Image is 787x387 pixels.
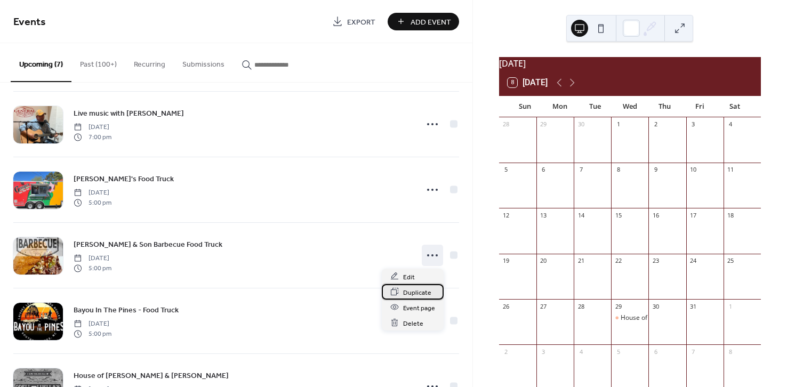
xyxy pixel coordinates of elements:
div: 5 [502,166,510,174]
span: Edit [403,271,415,283]
div: 14 [577,211,585,219]
span: [PERSON_NAME] & Son Barbecue Food Truck [74,239,222,251]
div: 1 [614,120,622,128]
div: 2 [652,120,660,128]
span: [DATE] [74,319,111,329]
a: Live music with [PERSON_NAME] [74,107,184,119]
div: 5 [614,348,622,356]
div: 1 [727,302,735,310]
div: 8 [614,166,622,174]
span: Event page [403,302,435,313]
div: 23 [652,257,660,265]
a: Bayou In The Pines - Food Truck [74,304,179,316]
div: 4 [727,120,735,128]
div: 21 [577,257,585,265]
div: 30 [577,120,585,128]
button: Add Event [388,13,459,30]
div: 20 [540,257,548,265]
button: Upcoming (7) [11,43,71,82]
a: [PERSON_NAME]'s Food Truck [74,173,174,185]
div: 3 [540,348,548,356]
div: 19 [502,257,510,265]
div: 17 [689,211,697,219]
div: 13 [540,211,548,219]
div: Thu [647,96,682,117]
span: Events [13,12,46,33]
button: 8[DATE] [504,75,551,90]
span: 5:00 pm [74,198,111,207]
div: Sat [717,96,752,117]
span: [PERSON_NAME]'s Food Truck [74,174,174,185]
span: Delete [403,318,423,329]
div: 15 [614,211,622,219]
div: Fri [682,96,718,117]
div: 28 [502,120,510,128]
div: 11 [727,166,735,174]
div: 10 [689,166,697,174]
div: Tue [577,96,613,117]
button: Submissions [174,43,233,81]
div: 28 [577,302,585,310]
div: House of [PERSON_NAME] & [PERSON_NAME] [621,313,757,322]
div: 6 [540,166,548,174]
button: Past (100+) [71,43,125,81]
div: 27 [540,302,548,310]
div: 4 [577,348,585,356]
div: Mon [542,96,577,117]
div: 16 [652,211,660,219]
a: Export [324,13,383,30]
div: 8 [727,348,735,356]
div: Sun [508,96,543,117]
div: 3 [689,120,697,128]
button: Recurring [125,43,174,81]
div: 26 [502,302,510,310]
div: 24 [689,257,697,265]
div: Wed [612,96,647,117]
span: 7:00 pm [74,132,111,142]
div: 6 [652,348,660,356]
span: Duplicate [403,287,431,298]
span: Bayou In The Pines - Food Truck [74,305,179,316]
div: 29 [540,120,548,128]
div: 29 [614,302,622,310]
a: [PERSON_NAME] & Son Barbecue Food Truck [74,238,222,251]
span: Add Event [411,17,451,28]
div: 2 [502,348,510,356]
span: Live music with [PERSON_NAME] [74,108,184,119]
div: 7 [689,348,697,356]
div: 7 [577,166,585,174]
span: [DATE] [74,254,111,263]
div: 18 [727,211,735,219]
span: House of [PERSON_NAME] & [PERSON_NAME] [74,370,229,382]
div: 9 [652,166,660,174]
div: 12 [502,211,510,219]
a: House of [PERSON_NAME] & [PERSON_NAME] [74,369,229,382]
div: [DATE] [499,57,761,70]
div: 30 [652,302,660,310]
span: Export [347,17,375,28]
span: 5:00 pm [74,329,111,338]
div: 31 [689,302,697,310]
span: [DATE] [74,123,111,132]
div: 22 [614,257,622,265]
div: House of Odell & Luella [611,313,648,322]
span: [DATE] [74,188,111,198]
div: 25 [727,257,735,265]
span: 5:00 pm [74,263,111,273]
